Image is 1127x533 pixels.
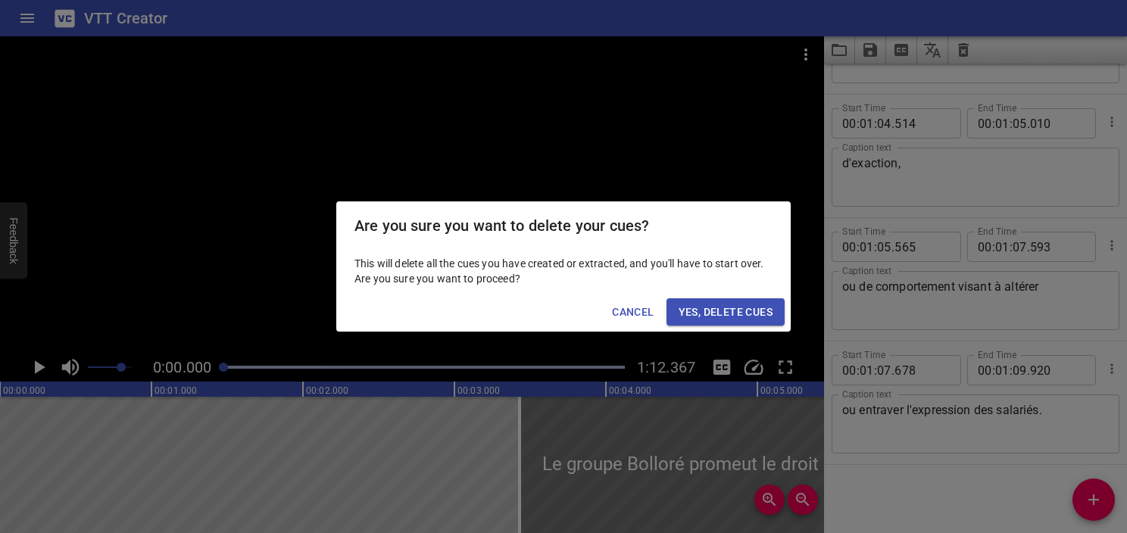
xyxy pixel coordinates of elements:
button: Yes, Delete Cues [667,298,785,326]
div: This will delete all the cues you have created or extracted, and you'll have to start over. Are y... [336,250,791,292]
button: Cancel [606,298,660,326]
span: Yes, Delete Cues [679,303,773,322]
h2: Are you sure you want to delete your cues? [354,214,773,238]
span: Cancel [612,303,654,322]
